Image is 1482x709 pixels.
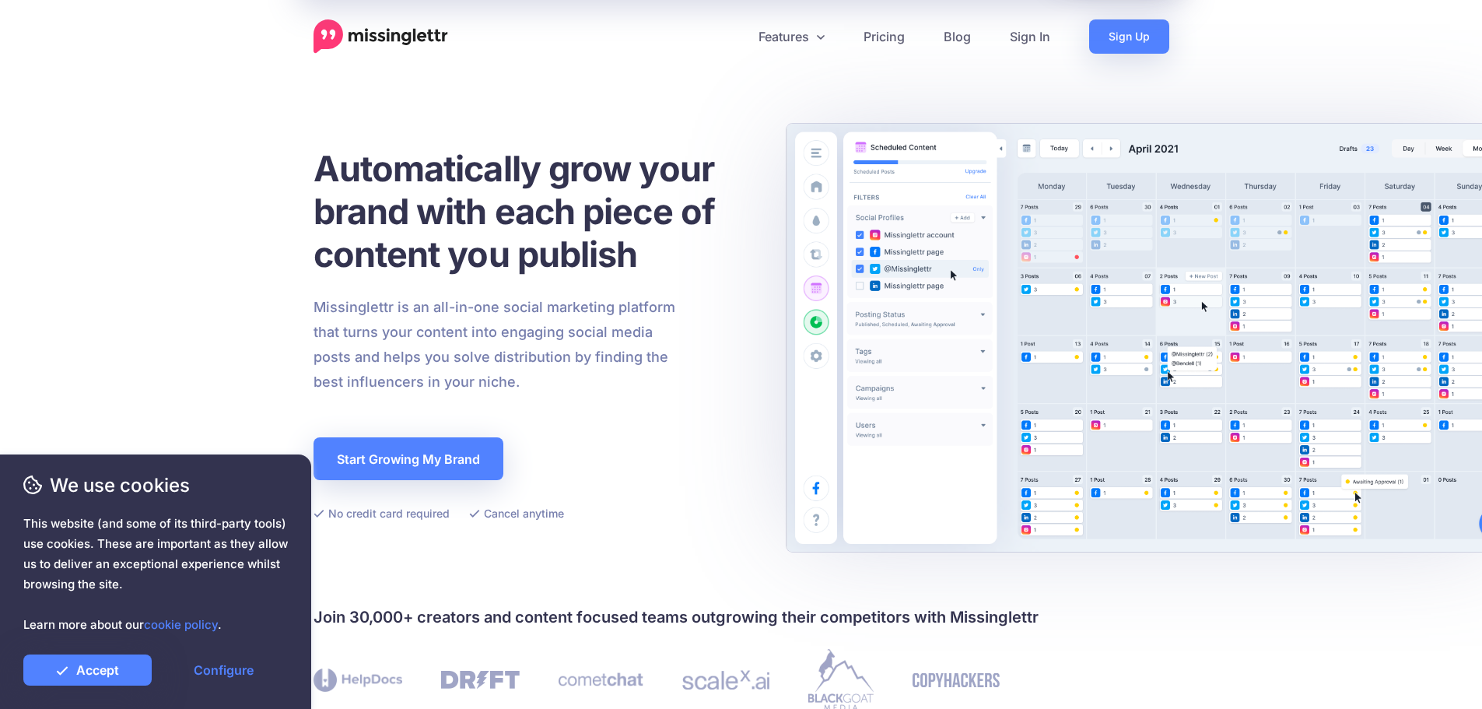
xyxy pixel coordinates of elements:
a: Accept [23,655,152,686]
a: Pricing [844,19,924,54]
li: Cancel anytime [469,504,564,523]
span: We use cookies [23,472,288,499]
span: This website (and some of its third-party tools) use cookies. These are important as they allow u... [23,514,288,635]
a: Configure [159,655,288,686]
h1: Automatically grow your brand with each piece of content you publish [314,147,753,276]
p: Missinglettr is an all-in-one social marketing platform that turns your content into engaging soc... [314,295,676,395]
a: Sign Up [1089,19,1169,54]
h4: Join 30,000+ creators and content focused teams outgrowing their competitors with Missinglettr [314,605,1169,630]
a: cookie policy [144,617,218,632]
a: Features [739,19,844,54]
a: Sign In [990,19,1070,54]
a: Blog [924,19,990,54]
a: Home [314,19,448,54]
a: Start Growing My Brand [314,437,503,480]
li: No credit card required [314,504,450,523]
